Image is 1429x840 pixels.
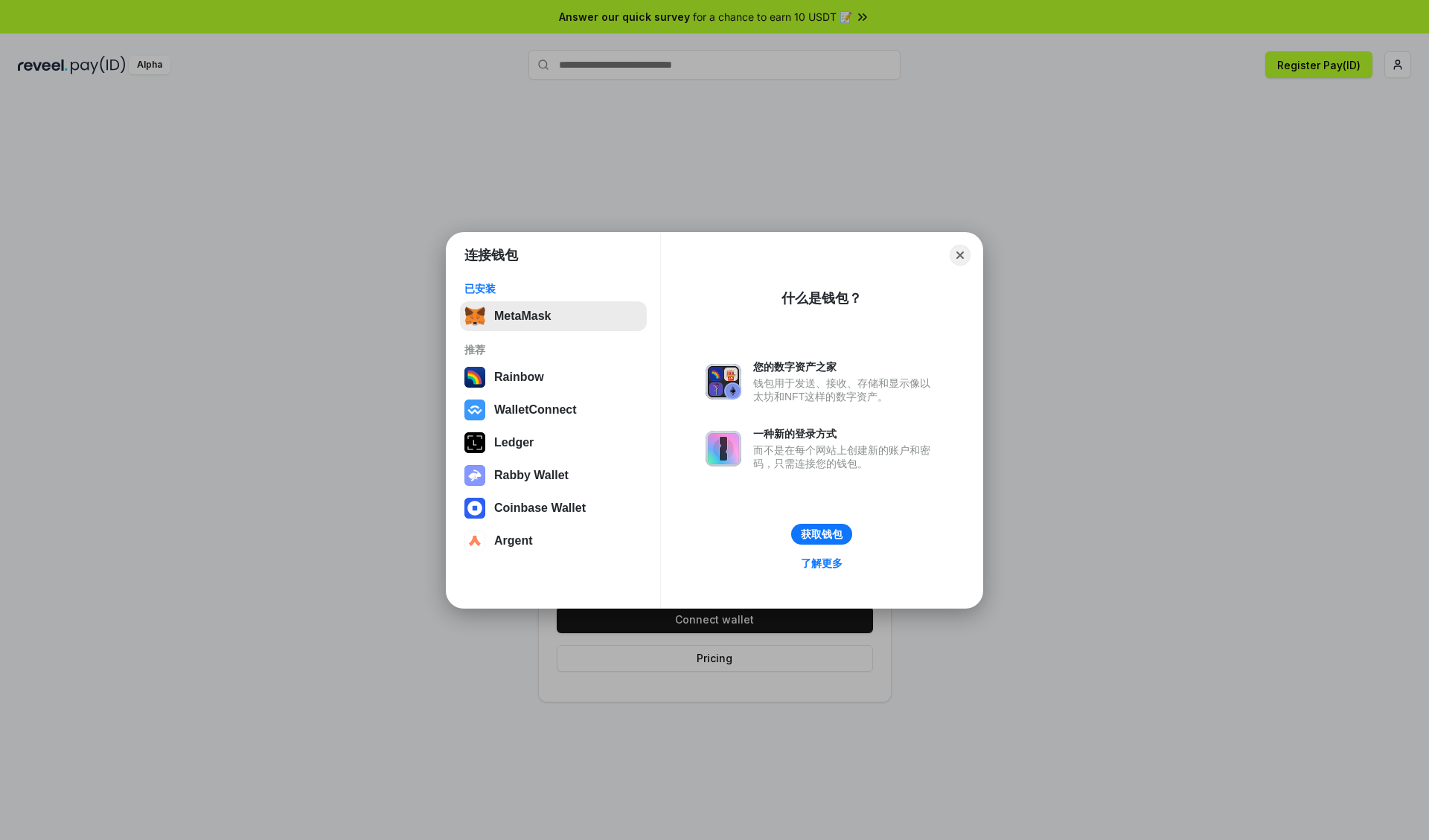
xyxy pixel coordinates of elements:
[494,371,544,384] div: Rainbow
[464,498,485,519] img: svg+xml,%3Csvg%20width%3D%2228%22%20height%3D%2228%22%20viewBox%3D%220%200%2028%2028%22%20fill%3D...
[460,493,647,523] button: Coinbase Wallet
[460,526,647,556] button: Argent
[753,443,938,470] div: 而不是在每个网站上创建新的账户和密码，只需连接您的钱包。
[801,528,843,541] div: 获取钱包
[753,376,938,403] div: 钱包用于发送、接收、存储和显示像以太坊和NFT这样的数字资产。
[464,465,485,486] img: svg+xml,%3Csvg%20xmlns%3D%22http%3A%2F%2Fwww.w3.org%2F2000%2Fsvg%22%20fill%3D%22none%22%20viewBox...
[753,360,938,373] div: 您的数字资产之家
[791,524,852,545] button: 获取钱包
[460,362,647,392] button: Rainbow
[494,436,534,449] div: Ledger
[753,427,938,440] div: 一种新的登录方式
[801,557,843,570] div: 了解更多
[950,245,971,266] button: Close
[460,428,647,458] button: Ledger
[494,310,551,323] div: MetaMask
[494,501,586,515] div: Coinbase Wallet
[792,554,851,573] a: 了解更多
[464,400,485,420] img: svg+xml,%3Csvg%20width%3D%2228%22%20height%3D%2228%22%20viewBox%3D%220%200%2028%2028%22%20fill%3D...
[460,395,647,425] button: WalletConnect
[460,461,647,490] button: Rabby Wallet
[464,246,518,264] h1: 连接钱包
[494,469,569,482] div: Rabby Wallet
[781,289,862,307] div: 什么是钱包？
[464,282,642,295] div: 已安装
[464,432,485,453] img: svg+xml,%3Csvg%20xmlns%3D%22http%3A%2F%2Fwww.w3.org%2F2000%2Fsvg%22%20width%3D%2228%22%20height%3...
[464,367,485,388] img: svg+xml,%3Csvg%20width%3D%22120%22%20height%3D%22120%22%20viewBox%3D%220%200%20120%20120%22%20fil...
[460,301,647,331] button: MetaMask
[464,530,485,551] img: svg+xml,%3Csvg%20width%3D%2228%22%20height%3D%2228%22%20viewBox%3D%220%200%2028%2028%22%20fill%3D...
[464,306,485,327] img: svg+xml,%3Csvg%20fill%3D%22none%22%20height%3D%2233%22%20viewBox%3D%220%200%2035%2033%22%20width%...
[494,534,533,548] div: Argent
[706,364,741,400] img: svg+xml,%3Csvg%20xmlns%3D%22http%3A%2F%2Fwww.w3.org%2F2000%2Fsvg%22%20fill%3D%22none%22%20viewBox...
[464,343,642,356] div: 推荐
[494,403,577,417] div: WalletConnect
[706,431,741,467] img: svg+xml,%3Csvg%20xmlns%3D%22http%3A%2F%2Fwww.w3.org%2F2000%2Fsvg%22%20fill%3D%22none%22%20viewBox...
